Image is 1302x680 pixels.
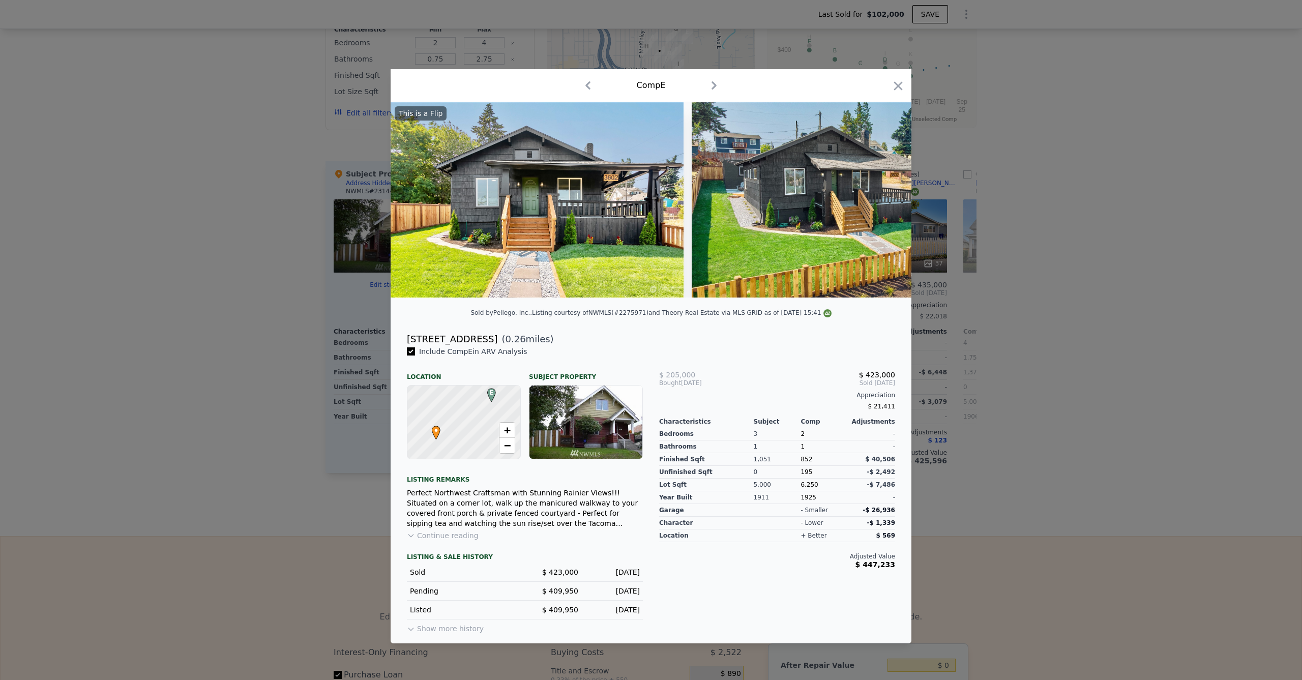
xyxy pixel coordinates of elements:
div: 0 [754,466,801,479]
div: - smaller [801,506,828,514]
div: [DATE] [659,379,738,387]
div: 3 [754,428,801,440]
div: [STREET_ADDRESS] [407,332,497,346]
span: 2 [801,430,805,437]
div: - [848,428,895,440]
div: Sold [410,567,517,577]
span: $ 205,000 [659,371,695,379]
span: $ 21,411 [868,403,895,410]
span: Include Comp E in ARV Analysis [415,347,531,356]
div: Location [407,365,521,381]
span: Bought [659,379,681,387]
div: - lower [801,519,823,527]
span: 0.26 [506,334,526,344]
button: Show more history [407,619,484,634]
div: • [429,426,435,432]
div: Comp E [637,79,666,92]
div: LISTING & SALE HISTORY [407,553,643,563]
span: E [485,388,498,397]
div: Subject [754,418,801,426]
div: Year Built [659,491,754,504]
div: + better [801,531,826,540]
div: Bathrooms [659,440,754,453]
div: E [485,388,491,394]
div: garage [659,504,754,517]
span: $ 447,233 [855,560,895,569]
img: NWMLS Logo [823,309,832,317]
div: This is a Flip [395,106,447,121]
span: -$ 26,936 [863,507,895,514]
span: + [504,424,511,436]
span: $ 423,000 [542,568,578,576]
div: Listing courtesy of NWMLS (#2275971) and Theory Real Estate via MLS GRID as of [DATE] 15:41 [532,309,832,316]
span: ( miles) [497,332,553,346]
div: Characteristics [659,418,754,426]
span: − [504,439,511,452]
div: - [848,440,895,453]
a: Zoom in [499,423,515,438]
span: Sold [DATE] [738,379,895,387]
span: $ 409,950 [542,606,578,614]
div: Lot Sqft [659,479,754,491]
span: -$ 7,486 [867,481,895,488]
div: Perfect Northwest Craftsman with Stunning Rainier Views!!! Situated on a corner lot, walk up the ... [407,488,643,528]
div: Listing remarks [407,467,643,484]
div: Subject Property [529,365,643,381]
div: Comp [801,418,848,426]
div: character [659,517,754,529]
div: 1 [754,440,801,453]
div: Listed [410,605,517,615]
span: $ 40,506 [865,456,895,463]
div: Sold by Pellego, Inc. . [470,309,532,316]
div: - [848,491,895,504]
div: Appreciation [659,391,895,399]
span: -$ 1,339 [867,519,895,526]
span: 852 [801,456,812,463]
div: Bedrooms [659,428,754,440]
div: Adjustments [848,418,895,426]
span: $ 423,000 [859,371,895,379]
span: 6,250 [801,481,818,488]
div: Unfinished Sqft [659,466,754,479]
div: Pending [410,586,517,596]
div: Finished Sqft [659,453,754,466]
span: $ 569 [876,532,895,539]
span: $ 409,950 [542,587,578,595]
div: 1 [801,440,848,453]
div: 5,000 [754,479,801,491]
img: Property Img [692,102,985,298]
div: 1925 [801,491,848,504]
span: • [429,423,443,438]
div: [DATE] [586,567,640,577]
span: 195 [801,468,812,476]
div: [DATE] [586,605,640,615]
div: location [659,529,754,542]
img: Property Img [391,102,684,298]
div: 1,051 [754,453,801,466]
div: 1911 [754,491,801,504]
div: [DATE] [586,586,640,596]
span: -$ 2,492 [867,468,895,476]
div: Adjusted Value [659,552,895,560]
button: Continue reading [407,530,479,541]
a: Zoom out [499,438,515,453]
